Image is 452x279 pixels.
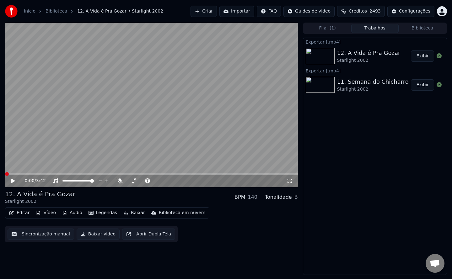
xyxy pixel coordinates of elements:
[304,24,351,33] button: Fila
[337,57,401,64] div: Starlight 2002
[234,193,245,201] div: BPM
[86,208,120,217] button: Legendas
[121,208,148,217] button: Baixar
[265,193,292,201] div: Tonalidade
[283,6,335,17] button: Guides de vídeo
[33,208,58,217] button: Vídeo
[330,25,336,31] span: ( 1 )
[337,6,385,17] button: Créditos2493
[122,229,175,240] button: Abrir Dupla Tela
[77,229,120,240] button: Baixar vídeo
[60,208,85,217] button: Áudio
[24,8,35,14] a: Início
[257,6,281,17] button: FAQ
[191,6,217,17] button: Criar
[25,178,35,184] span: 0:00
[351,24,399,33] button: Trabalhos
[294,193,298,201] div: B
[25,178,40,184] div: /
[303,67,447,74] div: Exportar [.mp4]
[36,178,46,184] span: 3:42
[349,8,367,14] span: Créditos
[24,8,163,14] nav: breadcrumb
[399,8,430,14] div: Configurações
[411,79,434,91] button: Exibir
[337,86,409,92] div: Starlight 2002
[7,208,32,217] button: Editar
[248,193,257,201] div: 140
[159,210,206,216] div: Biblioteca em nuvem
[5,198,75,205] div: Starlight 2002
[8,229,74,240] button: Sincronização manual
[387,6,434,17] button: Configurações
[46,8,67,14] a: Biblioteca
[77,8,163,14] span: 12. A Vida é Pra Gozar • Starlight 2002
[337,49,401,57] div: 12. A Vida é Pra Gozar
[303,38,447,45] div: Exportar [.mp4]
[411,50,434,62] button: Exibir
[5,5,18,18] img: youka
[337,77,409,86] div: 11. Semana do Chicharro
[5,190,75,198] div: 12. A Vida é Pra Gozar
[426,254,444,273] a: Open chat
[399,24,446,33] button: Biblioteca
[369,8,381,14] span: 2493
[219,6,254,17] button: Importar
